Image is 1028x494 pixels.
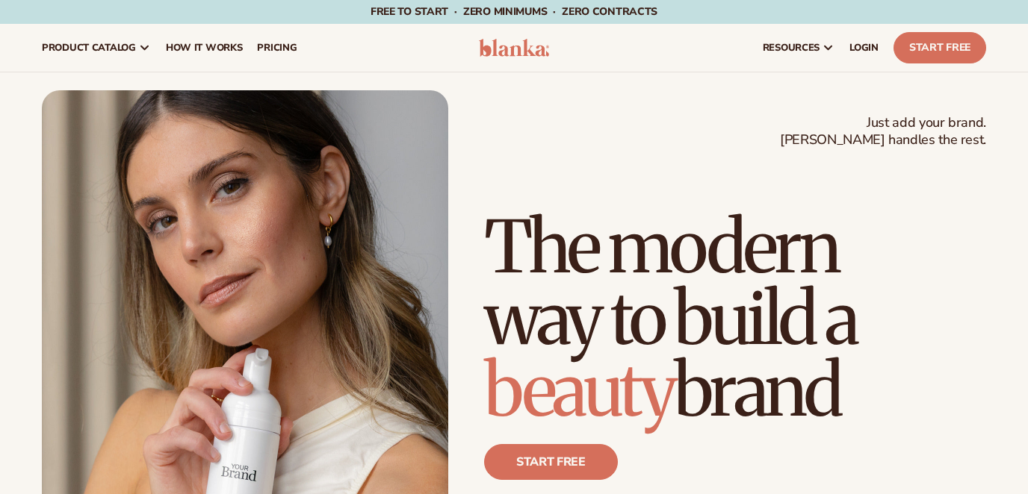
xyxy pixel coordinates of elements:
span: product catalog [42,42,136,54]
span: resources [763,42,820,54]
span: beauty [484,346,674,435]
span: Just add your brand. [PERSON_NAME] handles the rest. [780,114,986,149]
span: How It Works [166,42,243,54]
h1: The modern way to build a brand [484,211,986,426]
img: logo [479,39,549,57]
span: LOGIN [849,42,879,54]
a: Start free [484,444,618,480]
a: product catalog [34,24,158,72]
a: resources [755,24,842,72]
a: How It Works [158,24,250,72]
a: Start Free [894,32,986,63]
a: pricing [250,24,304,72]
a: LOGIN [842,24,886,72]
span: pricing [257,42,297,54]
span: Free to start · ZERO minimums · ZERO contracts [371,4,657,19]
